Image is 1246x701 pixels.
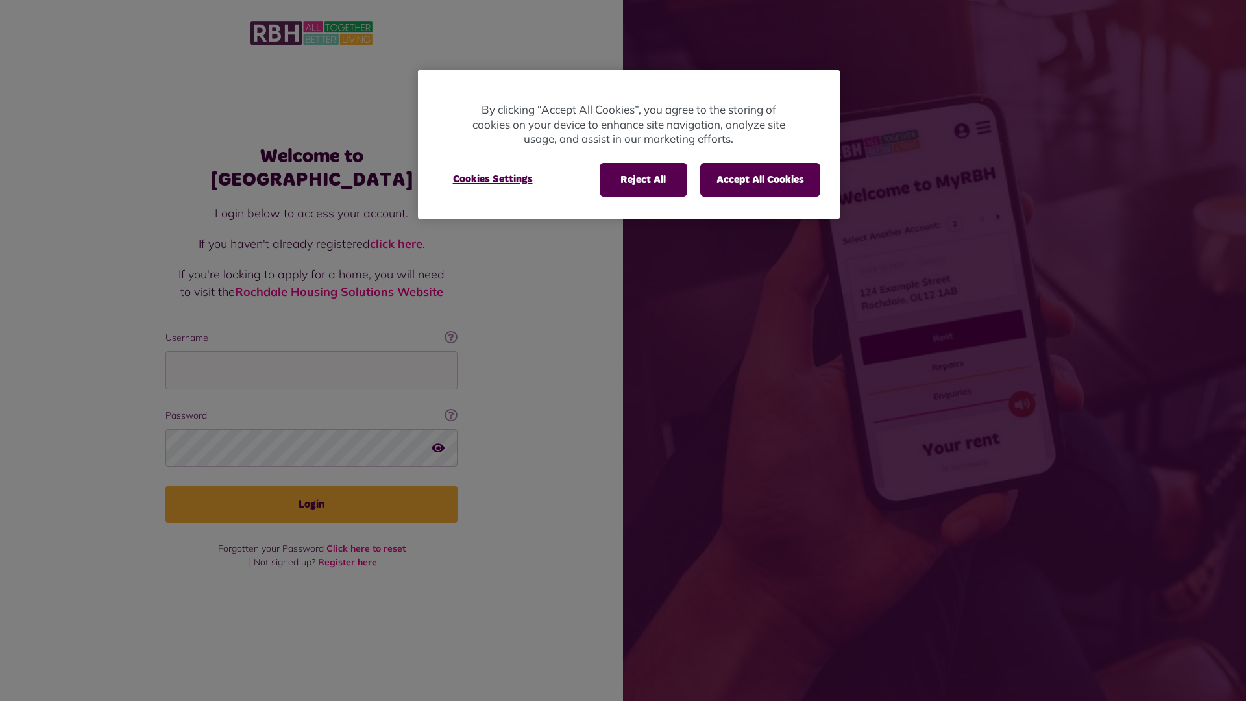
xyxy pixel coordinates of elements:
[437,163,548,195] button: Cookies Settings
[600,163,687,197] button: Reject All
[418,70,840,219] div: Cookie banner
[700,163,820,197] button: Accept All Cookies
[470,103,788,147] p: By clicking “Accept All Cookies”, you agree to the storing of cookies on your device to enhance s...
[418,70,840,219] div: Privacy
